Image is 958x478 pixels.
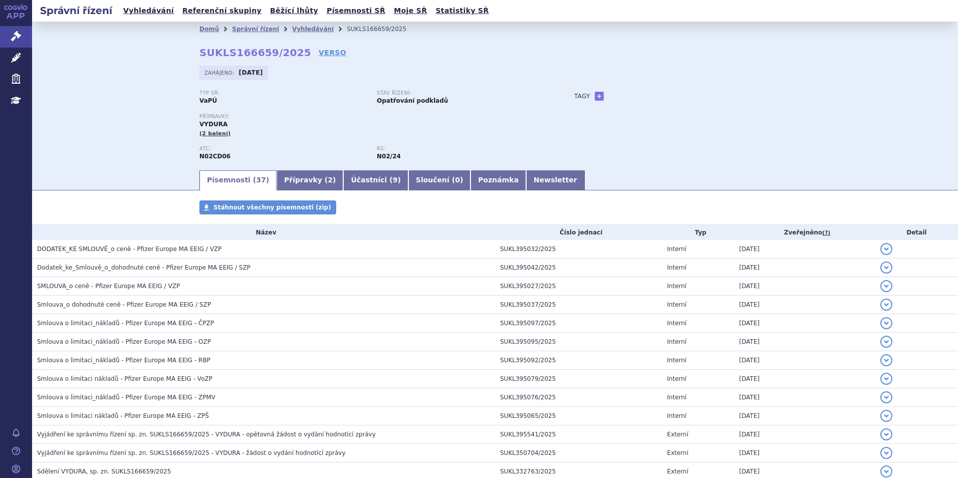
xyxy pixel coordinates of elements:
li: SUKLS166659/2025 [347,22,419,37]
span: 2 [328,176,333,184]
a: Běžící lhůty [267,4,321,18]
span: Smlouva o limitaci nákladů - Pfizer Europe MA EEIG - ZPŠ [37,412,209,419]
a: Referenční skupiny [179,4,265,18]
button: detail [880,447,892,459]
td: [DATE] [734,425,875,444]
th: Typ [662,225,734,240]
button: detail [880,299,892,311]
span: Dodatek_ke_Smlouvě_o_dohodnuté ceně - Pfizer Europe MA EEIG / SZP [37,264,251,271]
span: Sdělení VYDURA, sp. zn. SUKLS166659/2025 [37,468,171,475]
td: SUKL395076/2025 [495,388,662,407]
th: Číslo jednací [495,225,662,240]
strong: SUKLS166659/2025 [199,47,311,59]
abbr: (?) [822,229,830,236]
a: Newsletter [526,170,585,190]
span: 37 [256,176,266,184]
button: detail [880,243,892,255]
span: Externí [667,468,688,475]
span: Smlouva o limitaci_nákladů - Pfizer Europe MA EEIG - ZPMV [37,394,215,401]
td: [DATE] [734,370,875,388]
span: 9 [393,176,398,184]
p: Typ SŘ: [199,90,367,96]
span: Interní [667,357,686,364]
td: SUKL395541/2025 [495,425,662,444]
td: [DATE] [734,333,875,351]
strong: Opatřování podkladů [377,97,448,104]
button: detail [880,280,892,292]
th: Detail [875,225,958,240]
td: [DATE] [734,444,875,462]
a: Domů [199,26,219,33]
button: detail [880,262,892,274]
span: Interní [667,394,686,401]
p: Přípravky: [199,114,554,120]
span: Stáhnout všechny písemnosti (zip) [213,204,331,211]
span: Externí [667,449,688,456]
td: SUKL395027/2025 [495,277,662,296]
span: Interní [667,246,686,253]
td: [DATE] [734,296,875,314]
span: Zahájeno: [204,69,236,77]
a: Správní řízení [232,26,279,33]
span: Smlouva o limitaci_nákladů - Pfizer Europe MA EEIG - ČPZP [37,320,214,327]
span: SMLOUVA_o ceně - Pfizer Europe MA EEIG / VZP [37,283,180,290]
span: Externí [667,431,688,438]
span: VYDURA [199,121,227,128]
a: Vyhledávání [120,4,177,18]
td: [DATE] [734,240,875,259]
td: SUKL395092/2025 [495,351,662,370]
a: + [595,92,604,101]
p: ATC: [199,146,367,152]
a: VERSO [319,48,346,58]
th: Název [32,225,495,240]
td: [DATE] [734,314,875,333]
strong: VaPÚ [199,97,217,104]
span: Vyjádření ke správnímu řízení sp. zn. SUKLS166659/2025 - VYDURA - žádost o vydání hodnotící zprávy [37,449,346,456]
td: [DATE] [734,407,875,425]
span: Interní [667,301,686,308]
a: Písemnosti (37) [199,170,277,190]
td: [DATE] [734,388,875,407]
a: Moje SŘ [391,4,430,18]
span: Smlouva_o dohodnuté ceně - Pfizer Europe MA EEIG / SZP [37,301,211,308]
a: Statistiky SŘ [432,4,492,18]
strong: RIMEGEPANT [199,153,230,160]
td: SUKL350704/2025 [495,444,662,462]
td: SUKL395079/2025 [495,370,662,388]
span: Vyjádření ke správnímu řízení sp. zn. SUKLS166659/2025 - VYDURA - opětovná žádost o vydání hodnot... [37,431,376,438]
h3: Tagy [574,90,590,102]
span: DODATEK_KE SMLOUVĚ_o ceně - Pfizer Europe MA EEIG / VZP [37,246,221,253]
span: Interní [667,264,686,271]
span: 0 [455,176,460,184]
a: Písemnosti SŘ [324,4,388,18]
h2: Správní řízení [32,4,120,18]
td: [DATE] [734,351,875,370]
p: RS: [377,146,544,152]
button: detail [880,373,892,385]
span: Interní [667,338,686,345]
button: detail [880,317,892,329]
strong: rimegepant [377,153,401,160]
span: Smlouva o limitaci_nákladů - Pfizer Europe MA EEIG - RBP [37,357,210,364]
button: detail [880,354,892,366]
td: SUKL395042/2025 [495,259,662,277]
span: Interní [667,283,686,290]
a: Přípravky (2) [277,170,343,190]
a: Účastníci (9) [343,170,408,190]
span: Interní [667,320,686,327]
a: Stáhnout všechny písemnosti (zip) [199,200,336,214]
button: detail [880,465,892,477]
td: SUKL395065/2025 [495,407,662,425]
th: Zveřejněno [734,225,875,240]
td: [DATE] [734,277,875,296]
td: [DATE] [734,259,875,277]
span: Interní [667,375,686,382]
p: Stav řízení: [377,90,544,96]
span: Smlouva o limitaci_nákladů - Pfizer Europe MA EEIG - OZP [37,338,211,345]
td: SUKL395037/2025 [495,296,662,314]
a: Sloučení (0) [408,170,470,190]
button: detail [880,428,892,440]
span: Smlouva o limitaci nákladů - Pfizer Europe MA EEIG - VoZP [37,375,212,382]
button: detail [880,410,892,422]
a: Poznámka [470,170,526,190]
